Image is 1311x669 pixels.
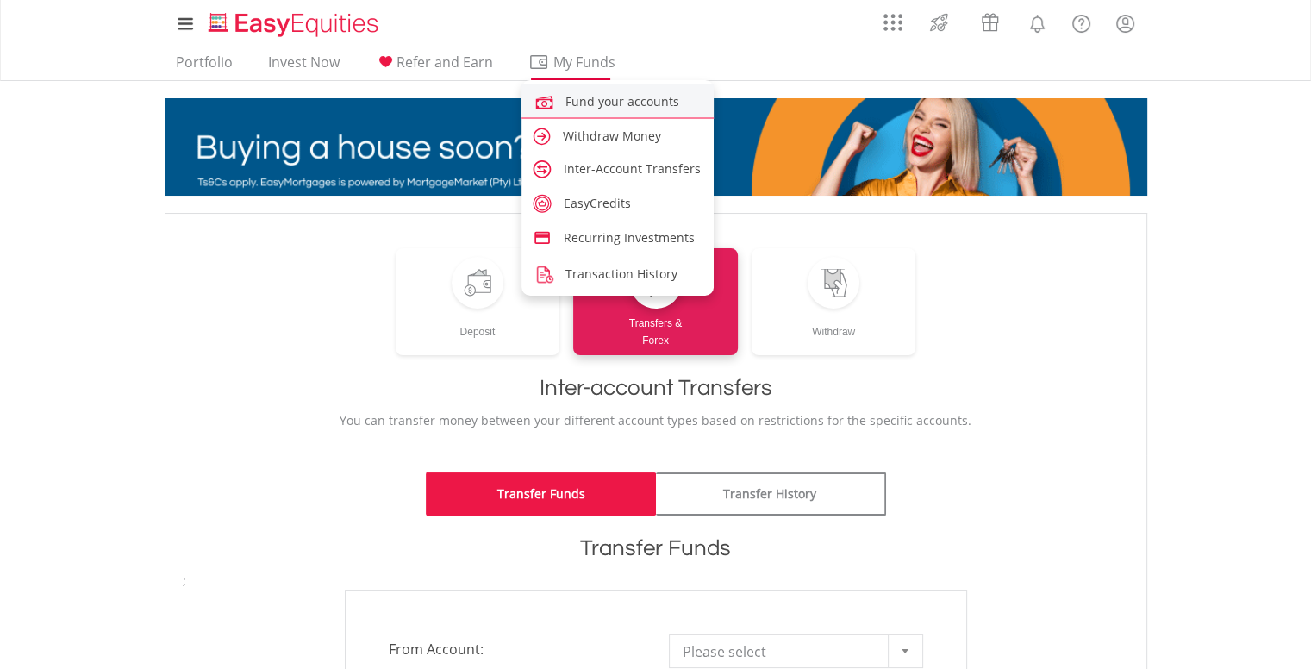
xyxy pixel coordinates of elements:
span: Withdraw Money [563,128,661,144]
a: transaction-history.png Transaction History [521,257,715,289]
a: My Profile [1103,4,1147,42]
h1: Transfer Funds [183,533,1129,564]
a: Transfer Funds [426,472,656,516]
img: transaction-history.png [533,263,556,286]
a: FAQ's and Support [1059,4,1103,39]
a: fund.svg Fund your accounts [521,84,715,116]
span: Fund your accounts [565,93,679,109]
h1: Inter-account Transfers [183,372,1129,403]
a: Portfolio [169,53,240,80]
a: Deposit [396,248,560,355]
img: EasyEquities_Logo.png [205,10,385,39]
a: Withdraw [752,248,916,355]
img: easy-credits.svg [533,194,552,213]
span: Inter-Account Transfers [564,160,701,177]
div: Deposit [396,309,560,341]
a: credit-card.svg Recurring Investments [521,222,715,250]
span: Please select [683,635,883,669]
span: From Account: [376,634,656,665]
a: caret-right.svg Withdraw Money [521,119,715,151]
span: EasyCredits [564,195,631,211]
a: Notifications [1015,4,1059,39]
a: Transfers &Forex [573,248,738,355]
img: account-transfer.svg [533,159,552,178]
img: fund.svg [533,91,556,114]
img: vouchers-v2.svg [976,9,1004,36]
a: Refer and Earn [368,53,500,80]
a: Vouchers [965,4,1015,36]
img: thrive-v2.svg [925,9,953,36]
a: Home page [202,4,385,39]
img: EasyMortage Promotion Banner [165,98,1147,196]
div: Transfers & Forex [573,309,738,349]
span: My Funds [528,51,641,73]
div: Withdraw [752,309,916,341]
a: Transfer History [656,472,886,516]
a: account-transfer.svg Inter-Account Transfers [521,153,715,181]
a: easy-credits.svg EasyCredits [521,188,715,216]
img: caret-right.svg [530,125,553,148]
span: Refer and Earn [396,53,493,72]
p: You can transfer money between your different account types based on restrictions for the specifi... [183,412,1129,429]
a: AppsGrid [872,4,914,32]
span: Recurring Investments [564,229,695,246]
img: grid-menu-icon.svg [883,13,902,32]
a: Invest Now [261,53,346,80]
span: Transaction History [565,266,677,282]
img: credit-card.svg [533,228,552,247]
